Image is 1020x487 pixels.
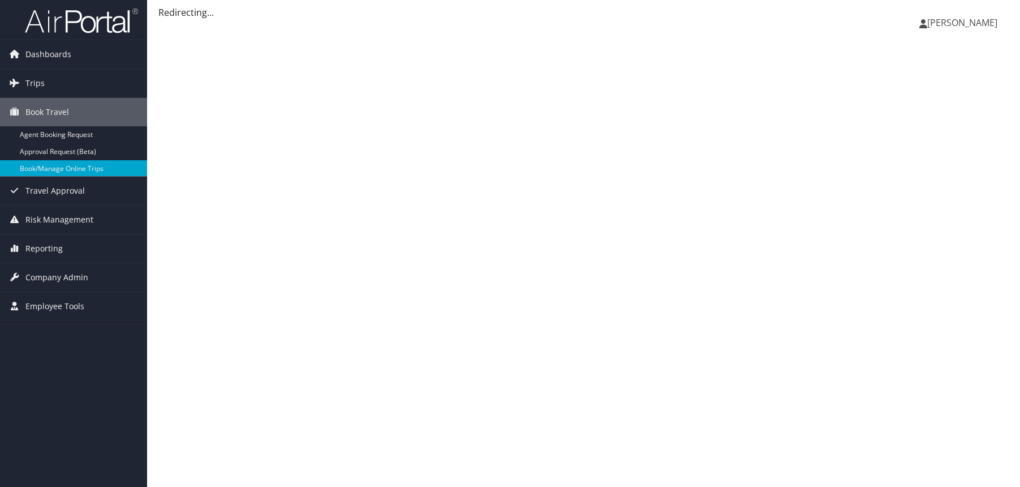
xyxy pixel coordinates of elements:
a: [PERSON_NAME] [919,6,1009,40]
span: Employee Tools [25,292,84,321]
span: Trips [25,69,45,97]
span: Book Travel [25,98,69,126]
span: Reporting [25,234,63,263]
img: airportal-logo.png [25,7,138,34]
span: Travel Approval [25,177,85,205]
span: Risk Management [25,206,93,234]
span: Dashboards [25,40,71,69]
span: [PERSON_NAME] [927,16,997,29]
div: Redirecting... [158,6,1009,19]
span: Company Admin [25,263,88,292]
